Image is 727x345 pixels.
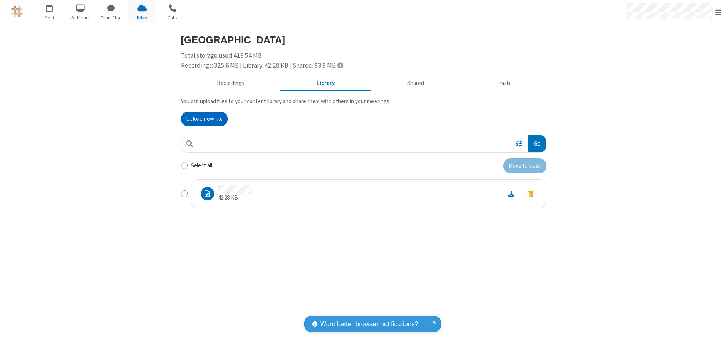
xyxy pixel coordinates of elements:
span: Totals displayed include files that have been moved to the trash. [337,62,343,68]
button: Move to trash [521,189,540,199]
button: Content library [281,76,371,91]
span: Drive [128,14,156,21]
div: Recordings: 325.6 MB | Library: 42.28 KB | Shared: 93.9 MB [181,61,546,71]
button: Go [528,135,546,153]
p: 42.28 KB [218,194,252,202]
label: Select all [191,161,212,170]
h3: [GEOGRAPHIC_DATA] [181,35,546,45]
button: Shared during meetings [371,76,460,91]
span: Want better browser notifications? [320,319,418,329]
button: Move to trash [503,158,546,173]
span: Calls [159,14,187,21]
button: Upload new file [181,112,228,127]
img: QA Selenium DO NOT DELETE OR CHANGE [11,6,23,17]
p: You can upload files to your content library and share them with others in your meetings [181,97,546,106]
span: Meet [35,14,64,21]
span: Team Chat [97,14,125,21]
div: Total storage used 419.54 MB [181,51,546,70]
span: Webinars [66,14,95,21]
button: Trash [460,76,546,91]
a: Download file [502,189,521,198]
button: Recorded meetings [181,76,281,91]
